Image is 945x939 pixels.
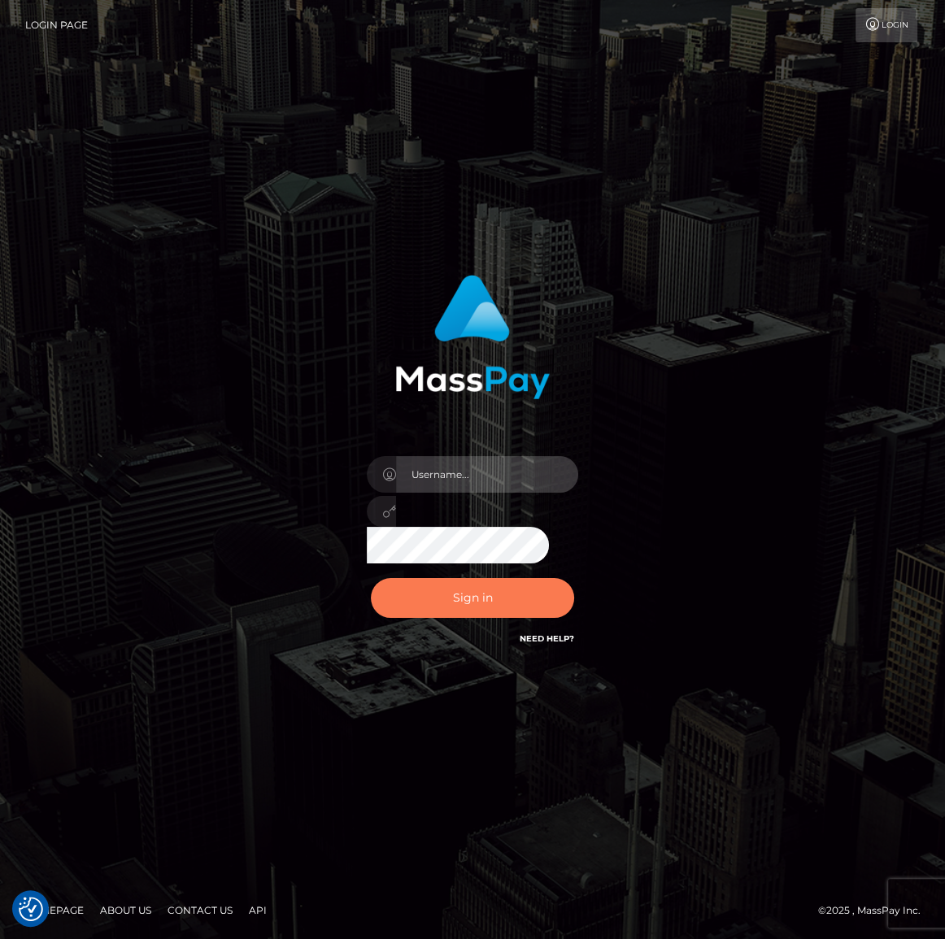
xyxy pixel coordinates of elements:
[94,898,158,923] a: About Us
[371,578,574,618] button: Sign in
[19,897,43,921] button: Consent Preferences
[395,275,550,399] img: MassPay Login
[25,8,88,42] a: Login Page
[18,898,90,923] a: Homepage
[396,456,578,493] input: Username...
[161,898,239,923] a: Contact Us
[242,898,273,923] a: API
[19,897,43,921] img: Revisit consent button
[818,902,933,919] div: © 2025 , MassPay Inc.
[520,633,574,644] a: Need Help?
[856,8,917,42] a: Login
